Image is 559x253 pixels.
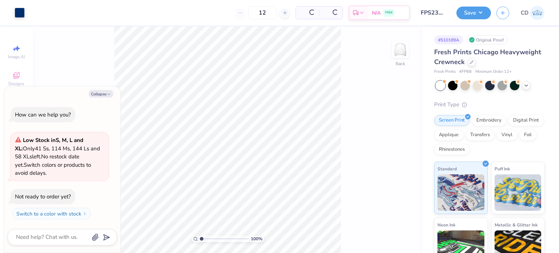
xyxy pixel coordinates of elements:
button: Save [456,7,491,19]
img: Switch to a color with stock [83,212,87,216]
div: Transfers [465,130,495,141]
span: N/A [372,9,381,17]
span: Only 41 Ss, 114 Ms, 144 Ls and 58 XLs left. Switch colors or products to avoid delays. [15,137,100,177]
div: Applique [434,130,463,141]
span: CD [521,9,528,17]
div: Back [396,60,405,67]
div: Digital Print [508,115,544,126]
button: Switch to a color with stock [12,208,91,220]
span: Image AI [8,54,25,60]
div: # 510189A [434,35,463,44]
span: Metallic & Glitter Ink [495,221,538,229]
span: Puff Ink [495,165,510,173]
img: Standard [437,174,484,211]
span: Standard [437,165,457,173]
img: Puff Ink [495,174,542,211]
img: Back [393,42,408,57]
span: Fresh Prints Chicago Heavyweight Crewneck [434,48,541,66]
img: Crishel Dayo Isa [530,6,544,20]
strong: Low Stock in S, M, L and XL : [15,137,83,152]
div: How can we help you? [15,111,71,118]
span: Neon Ink [437,221,455,229]
span: FREE [385,10,393,15]
div: Not ready to order yet? [15,193,71,200]
a: CD [521,6,544,20]
div: Vinyl [497,130,517,141]
div: Screen Print [434,115,469,126]
div: Foil [519,130,536,141]
div: Print Type [434,100,544,109]
span: Designs [8,81,24,87]
input: – – [248,6,277,19]
input: Untitled Design [415,5,451,20]
button: Collapse [89,90,113,98]
span: Minimum Order: 12 + [475,69,512,75]
span: # FP88 [459,69,472,75]
div: Original Proof [467,35,508,44]
div: Rhinestones [434,144,469,155]
span: Fresh Prints [434,69,456,75]
div: Embroidery [472,115,506,126]
span: No restock date yet. [15,153,79,169]
span: 100 % [251,236,262,242]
